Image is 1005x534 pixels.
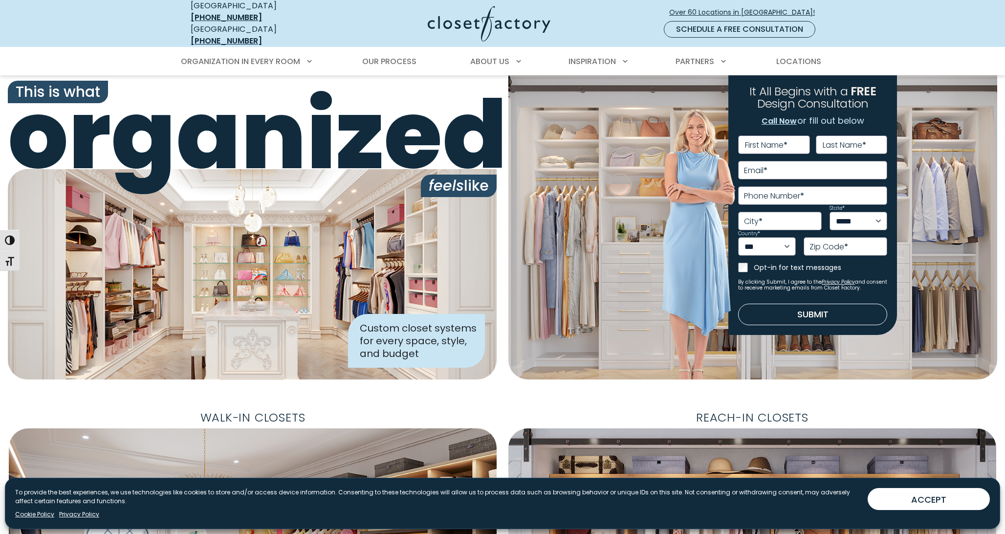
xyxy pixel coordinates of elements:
[193,407,313,428] span: Walk-In Closets
[676,56,714,67] span: Partners
[669,4,823,21] a: Over 60 Locations in [GEOGRAPHIC_DATA]!
[15,510,54,519] a: Cookie Policy
[429,175,464,196] i: feels
[8,169,497,379] img: Closet Factory designed closet
[688,407,816,428] span: Reach-In Closets
[776,56,821,67] span: Locations
[664,21,815,38] a: Schedule a Free Consultation
[191,35,262,46] a: [PHONE_NUMBER]
[470,56,509,67] span: About Us
[421,175,497,197] span: like
[8,88,497,182] span: organized
[362,56,416,67] span: Our Process
[15,488,860,506] p: To provide the best experiences, we use technologies like cookies to store and/or access device i...
[348,314,485,368] div: Custom closet systems for every space, style, and budget
[568,56,616,67] span: Inspiration
[59,510,99,519] a: Privacy Policy
[191,23,332,47] div: [GEOGRAPHIC_DATA]
[191,12,262,23] a: [PHONE_NUMBER]
[428,6,550,42] img: Closet Factory Logo
[174,48,831,75] nav: Primary Menu
[181,56,300,67] span: Organization in Every Room
[868,488,990,510] button: ACCEPT
[669,7,823,18] span: Over 60 Locations in [GEOGRAPHIC_DATA]!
